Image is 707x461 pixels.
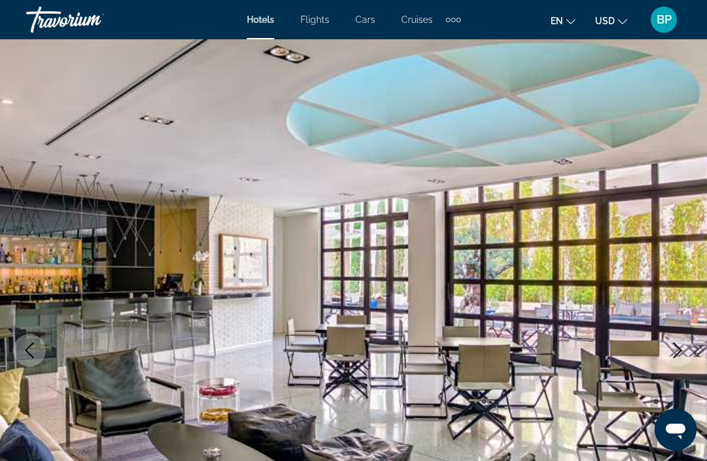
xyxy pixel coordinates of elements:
iframe: Button to launch messaging window [655,409,697,451]
button: Extra navigation items [446,9,461,30]
a: Hotels [247,14,274,25]
a: Travorium [26,3,157,37]
span: BP [657,13,672,26]
a: Cars [355,14,375,25]
span: USD [595,16,615,26]
button: Next image [661,334,694,367]
a: Cruises [401,14,433,25]
a: Flights [300,14,329,25]
button: Change currency [595,11,627,30]
span: en [551,16,563,26]
button: Change language [551,11,575,30]
button: Previous image [13,334,46,367]
button: User Menu [647,6,681,33]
